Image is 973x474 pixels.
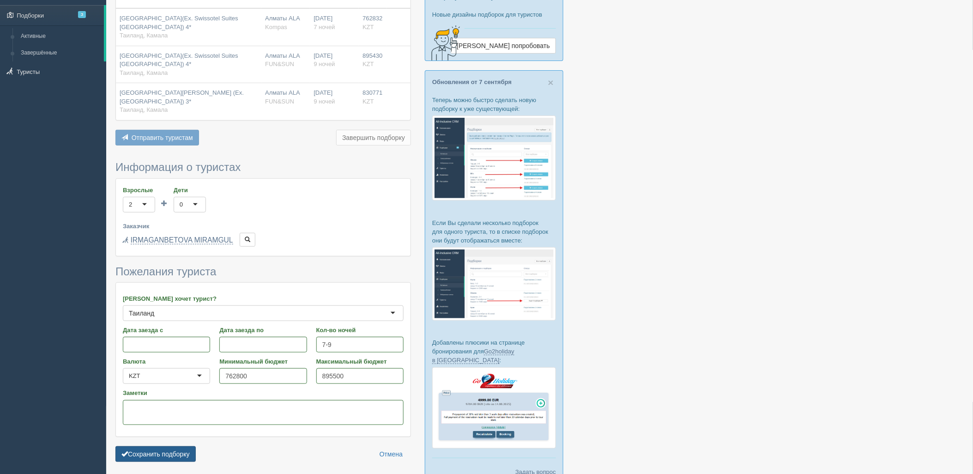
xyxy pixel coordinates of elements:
label: Валюта [123,357,210,366]
div: [DATE] [314,14,355,31]
div: Алматы ALA [265,14,306,31]
span: 9 ночей [314,98,335,105]
div: Алматы ALA [265,89,306,106]
div: Алматы ALA [265,52,306,69]
span: Пожелания туриста [115,265,216,278]
a: Отмена [374,446,409,462]
p: Если Вы сделали несколько подборок для одного туриста, то в списке подборок они будут отображатьс... [432,219,556,245]
img: go2holiday-proposal-for-travel-agency.png [432,367,556,449]
span: [GEOGRAPHIC_DATA](Ex. Swissotel Suites [GEOGRAPHIC_DATA]) 4* [120,15,238,30]
span: × [548,77,554,88]
label: Взрослые [123,186,155,194]
label: Дети [174,186,206,194]
div: KZT [129,371,140,381]
span: KZT [363,98,374,105]
span: 7 ночей [314,24,335,30]
label: Заметки [123,389,404,397]
img: %D0%BF%D0%BE%D0%B4%D0%B1%D0%BE%D1%80%D0%BA%D0%B8-%D0%B3%D1%80%D1%83%D0%BF%D0%BF%D0%B0-%D1%81%D1%8... [432,247,556,321]
div: [DATE] [314,89,355,106]
p: Теперь можно быстро сделать новую подборку к уже существующей: [432,96,556,113]
h3: Информация о туристах [115,161,411,173]
a: Активные [17,28,104,45]
span: FUN&SUN [265,98,294,105]
span: 9 ночей [314,61,335,67]
a: Обновления от 7 сентября [432,79,512,85]
span: FUN&SUN [265,61,294,67]
a: [PERSON_NAME] попробовать [451,38,556,54]
span: Kompas [265,24,287,30]
p: Добавлены плюсики на странице бронирования для : [432,338,556,365]
span: [GEOGRAPHIC_DATA](Ex. Swissotel Suites [GEOGRAPHIC_DATA]) 4* [120,52,238,68]
button: Close [548,78,554,87]
button: Завершить подборку [336,130,411,146]
input: 7-10 или 7,10,14 [316,337,404,352]
span: 895430 [363,52,382,59]
div: 2 [129,200,132,209]
label: [PERSON_NAME] хочет турист? [123,294,404,303]
label: Минимальный бюджет [219,357,307,366]
div: [DATE] [314,52,355,69]
span: Таиланд, Камала [120,69,168,76]
img: %D0%BF%D0%BE%D0%B4%D0%B1%D0%BE%D1%80%D0%BA%D0%B0-%D1%82%D1%83%D1%80%D0%B8%D1%81%D1%82%D1%83-%D1%8... [432,115,556,201]
div: 0 [180,200,183,209]
span: Отправить туристам [132,134,193,141]
span: KZT [363,24,374,30]
span: 830771 [363,89,382,96]
span: [GEOGRAPHIC_DATA][PERSON_NAME] (Ex. [GEOGRAPHIC_DATA]) 3* [120,89,244,105]
button: Сохранить подборку [115,446,196,462]
p: Новые дизайны подборок для туристов [432,10,556,19]
label: Максимальный бюджет [316,357,404,366]
span: Таиланд, Камала [120,106,168,113]
a: Завершённые [17,45,104,61]
span: KZT [363,61,374,67]
a: Go2holiday в [GEOGRAPHIC_DATA] [432,348,514,364]
span: 3 [78,11,86,18]
span: Таиланд, Камала [120,32,168,39]
label: Дата заезда по [219,326,307,334]
button: Отправить туристам [115,130,199,146]
span: 762832 [363,15,382,22]
label: Заказчик [123,222,404,231]
label: Кол-во ночей [316,326,404,334]
img: creative-idea-2907357.png [425,24,462,61]
div: Таиланд [129,309,154,318]
label: Дата заезда с [123,326,210,334]
a: IRMAGANBETOVA MIRAMGUL [131,236,233,244]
